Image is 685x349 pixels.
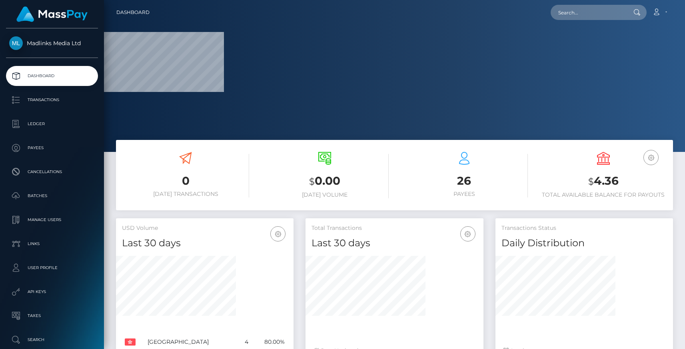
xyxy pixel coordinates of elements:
[9,142,95,154] p: Payees
[501,236,667,250] h4: Daily Distribution
[6,186,98,206] a: Batches
[9,166,95,178] p: Cancellations
[9,262,95,274] p: User Profile
[261,191,388,198] h6: [DATE] Volume
[6,40,98,47] span: Madlinks Media Ltd
[9,94,95,106] p: Transactions
[9,310,95,322] p: Taxes
[401,173,528,189] h3: 26
[401,191,528,197] h6: Payees
[9,286,95,298] p: API Keys
[588,176,594,187] small: $
[6,258,98,278] a: User Profile
[122,236,288,250] h4: Last 30 days
[540,173,667,189] h3: 4.36
[6,114,98,134] a: Ledger
[9,70,95,82] p: Dashboard
[309,176,315,187] small: $
[122,224,288,232] h5: USD Volume
[6,234,98,254] a: Links
[6,306,98,326] a: Taxes
[261,173,388,189] h3: 0.00
[6,162,98,182] a: Cancellations
[122,191,249,197] h6: [DATE] Transactions
[6,210,98,230] a: Manage Users
[6,138,98,158] a: Payees
[6,282,98,302] a: API Keys
[551,5,626,20] input: Search...
[501,224,667,232] h5: Transactions Status
[9,334,95,346] p: Search
[9,118,95,130] p: Ledger
[125,337,136,347] img: HK.png
[122,173,249,189] h3: 0
[6,66,98,86] a: Dashboard
[312,224,477,232] h5: Total Transactions
[9,36,23,50] img: Madlinks Media Ltd
[6,90,98,110] a: Transactions
[312,236,477,250] h4: Last 30 days
[9,238,95,250] p: Links
[116,4,150,21] a: Dashboard
[540,191,667,198] h6: Total Available Balance for Payouts
[9,214,95,226] p: Manage Users
[9,190,95,202] p: Batches
[16,6,88,22] img: MassPay Logo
